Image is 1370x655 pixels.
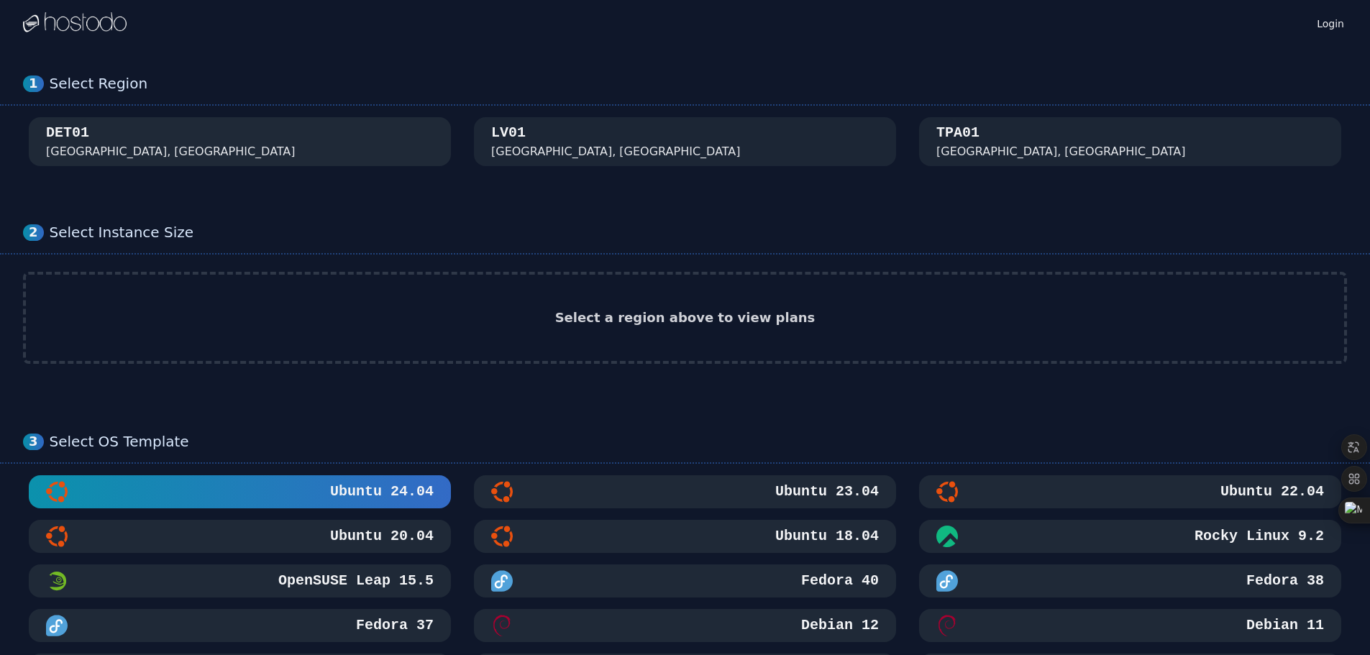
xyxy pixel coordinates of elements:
h3: Ubuntu 20.04 [327,526,434,546]
div: Select Instance Size [50,224,1347,242]
h3: Ubuntu 18.04 [772,526,879,546]
img: Fedora 40 [491,570,513,592]
a: Login [1314,14,1347,31]
h3: OpenSUSE Leap 15.5 [275,571,434,591]
img: Ubuntu 20.04 [46,526,68,547]
div: DET01 [46,123,89,143]
button: DET01 [GEOGRAPHIC_DATA], [GEOGRAPHIC_DATA] [29,117,451,166]
div: LV01 [491,123,526,143]
div: [GEOGRAPHIC_DATA], [GEOGRAPHIC_DATA] [491,143,741,160]
h3: Fedora 40 [798,571,879,591]
div: 3 [23,434,44,450]
button: Debian 12Debian 12 [474,609,896,642]
button: TPA01 [GEOGRAPHIC_DATA], [GEOGRAPHIC_DATA] [919,117,1341,166]
button: Ubuntu 24.04Ubuntu 24.04 [29,475,451,508]
button: Fedora 40Fedora 40 [474,564,896,597]
div: 1 [23,75,44,92]
img: Debian 11 [936,615,958,636]
div: Select OS Template [50,433,1347,451]
div: TPA01 [936,123,979,143]
div: [GEOGRAPHIC_DATA], [GEOGRAPHIC_DATA] [46,143,296,160]
h3: Rocky Linux 9.2 [1192,526,1324,546]
div: Select Region [50,75,1347,93]
button: Ubuntu 18.04Ubuntu 18.04 [474,520,896,553]
div: 2 [23,224,44,241]
h3: Ubuntu 22.04 [1218,482,1324,502]
h3: Fedora 37 [353,615,434,636]
img: Ubuntu 22.04 [936,481,958,503]
img: Ubuntu 23.04 [491,481,513,503]
button: Debian 11Debian 11 [919,609,1341,642]
h2: Select a region above to view plans [555,308,816,328]
h3: Debian 12 [798,615,879,636]
h3: Debian 11 [1243,615,1324,636]
button: Ubuntu 22.04Ubuntu 22.04 [919,475,1341,508]
img: Ubuntu 24.04 [46,481,68,503]
img: Logo [23,12,127,34]
button: LV01 [GEOGRAPHIC_DATA], [GEOGRAPHIC_DATA] [474,117,896,166]
button: Rocky Linux 9.2Rocky Linux 9.2 [919,520,1341,553]
img: Fedora 38 [936,570,958,592]
div: [GEOGRAPHIC_DATA], [GEOGRAPHIC_DATA] [936,143,1186,160]
img: Rocky Linux 9.2 [936,526,958,547]
button: Ubuntu 20.04Ubuntu 20.04 [29,520,451,553]
h3: Fedora 38 [1243,571,1324,591]
button: Fedora 37Fedora 37 [29,609,451,642]
button: OpenSUSE Leap 15.5 MinimalOpenSUSE Leap 15.5 [29,564,451,597]
img: Debian 12 [491,615,513,636]
img: Ubuntu 18.04 [491,526,513,547]
h3: Ubuntu 24.04 [327,482,434,502]
button: Fedora 38Fedora 38 [919,564,1341,597]
h3: Ubuntu 23.04 [772,482,879,502]
button: Ubuntu 23.04Ubuntu 23.04 [474,475,896,508]
img: OpenSUSE Leap 15.5 Minimal [46,570,68,592]
img: Fedora 37 [46,615,68,636]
